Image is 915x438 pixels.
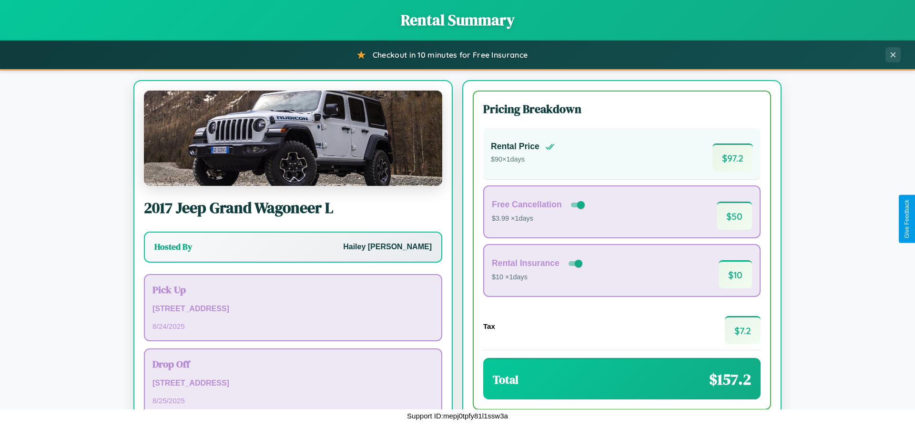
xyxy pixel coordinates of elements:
[407,409,508,422] p: Support ID: mepj0tpfy81l1ssw3a
[152,394,434,407] p: 8 / 25 / 2025
[904,200,910,238] div: Give Feedback
[717,202,752,230] span: $ 50
[725,316,761,344] span: $ 7.2
[154,241,192,253] h3: Hosted By
[491,142,539,152] h4: Rental Price
[152,377,434,390] p: [STREET_ADDRESS]
[483,101,761,117] h3: Pricing Breakdown
[144,91,442,186] img: Jeep Grand Wagoneer L
[483,322,495,330] h4: Tax
[492,271,584,284] p: $10 × 1 days
[373,50,528,60] span: Checkout in 10 minutes for Free Insurance
[492,258,559,268] h4: Rental Insurance
[144,197,442,218] h2: 2017 Jeep Grand Wagoneer L
[712,143,753,172] span: $ 97.2
[152,320,434,333] p: 8 / 24 / 2025
[492,213,587,225] p: $3.99 × 1 days
[152,283,434,296] h3: Pick Up
[491,153,555,166] p: $ 90 × 1 days
[152,357,434,371] h3: Drop Off
[719,260,752,288] span: $ 10
[152,302,434,316] p: [STREET_ADDRESS]
[493,372,518,387] h3: Total
[10,10,905,31] h1: Rental Summary
[492,200,562,210] h4: Free Cancellation
[709,369,751,390] span: $ 157.2
[343,240,432,254] p: Hailey [PERSON_NAME]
